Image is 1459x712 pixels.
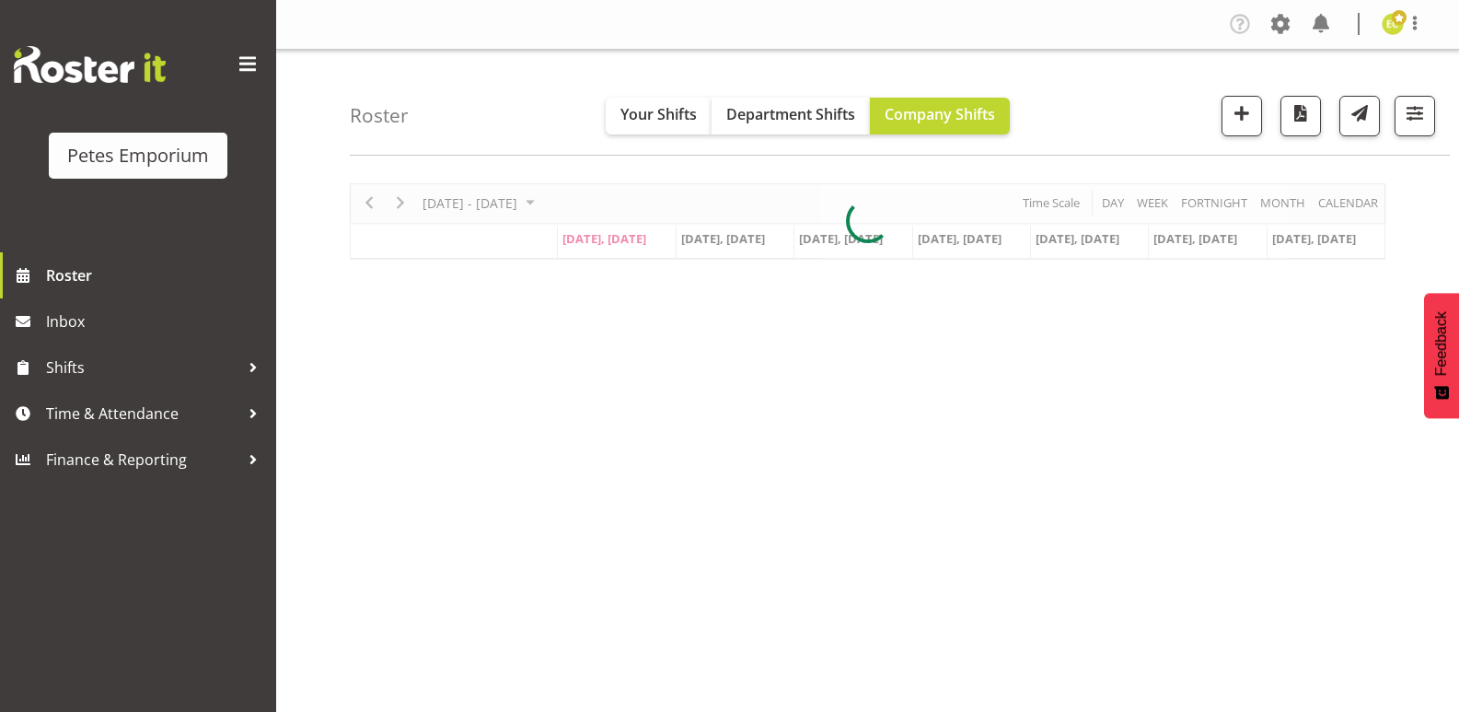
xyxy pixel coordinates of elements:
[46,308,267,335] span: Inbox
[350,105,409,126] h4: Roster
[712,98,870,134] button: Department Shifts
[1433,311,1450,376] span: Feedback
[46,262,267,289] span: Roster
[726,104,855,124] span: Department Shifts
[67,142,209,169] div: Petes Emporium
[1280,96,1321,136] button: Download a PDF of the roster according to the set date range.
[46,400,239,427] span: Time & Attendance
[46,354,239,381] span: Shifts
[620,104,697,124] span: Your Shifts
[46,446,239,473] span: Finance & Reporting
[1382,13,1404,35] img: emma-croft7499.jpg
[870,98,1010,134] button: Company Shifts
[1395,96,1435,136] button: Filter Shifts
[606,98,712,134] button: Your Shifts
[14,46,166,83] img: Rosterit website logo
[1424,293,1459,418] button: Feedback - Show survey
[1339,96,1380,136] button: Send a list of all shifts for the selected filtered period to all rostered employees.
[885,104,995,124] span: Company Shifts
[1222,96,1262,136] button: Add a new shift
